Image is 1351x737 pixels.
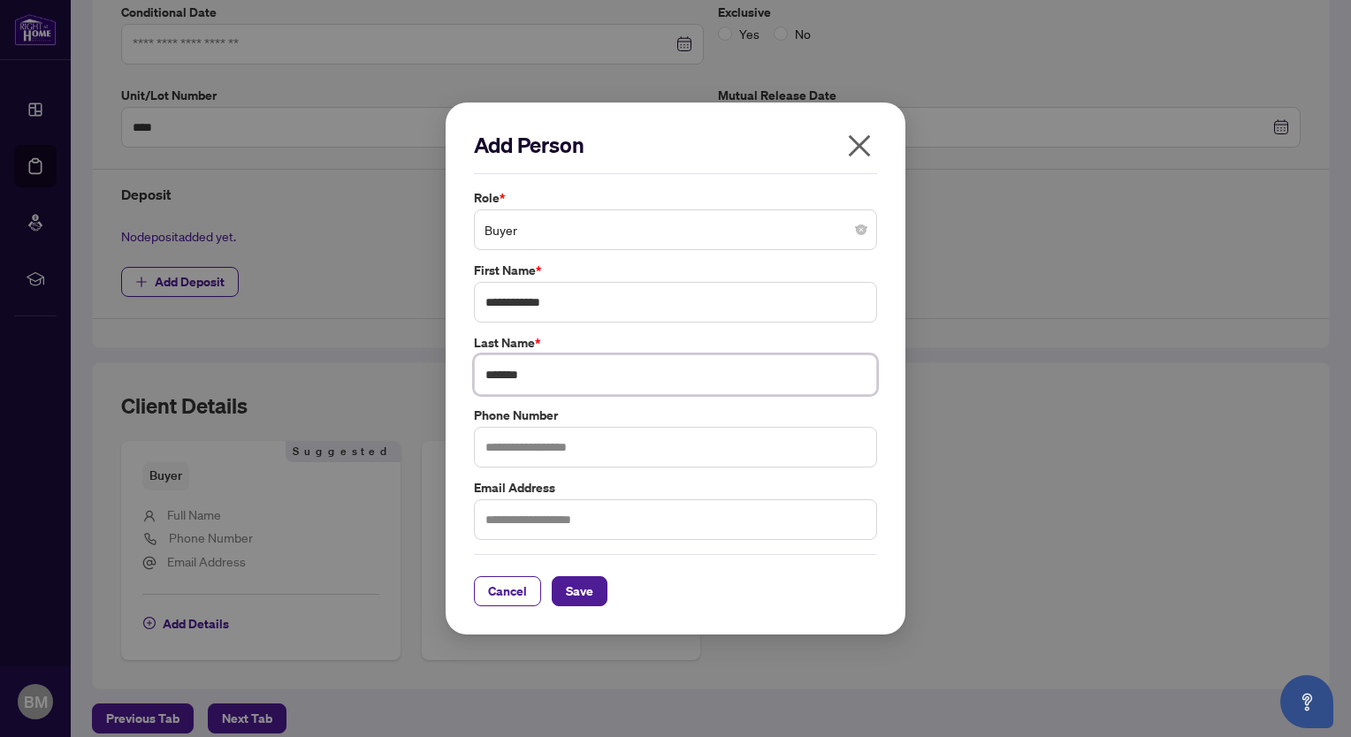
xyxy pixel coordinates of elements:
button: Open asap [1280,675,1333,728]
label: Phone Number [474,406,877,425]
span: Buyer [485,213,866,247]
label: First Name [474,261,877,280]
span: Cancel [488,577,527,605]
button: Cancel [474,576,541,606]
label: Role [474,188,877,208]
span: Save [566,577,593,605]
span: close [845,132,874,160]
h2: Add Person [474,131,877,159]
button: Save [552,576,607,606]
label: Email Address [474,478,877,498]
label: Last Name [474,333,877,353]
span: close-circle [856,224,866,235]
